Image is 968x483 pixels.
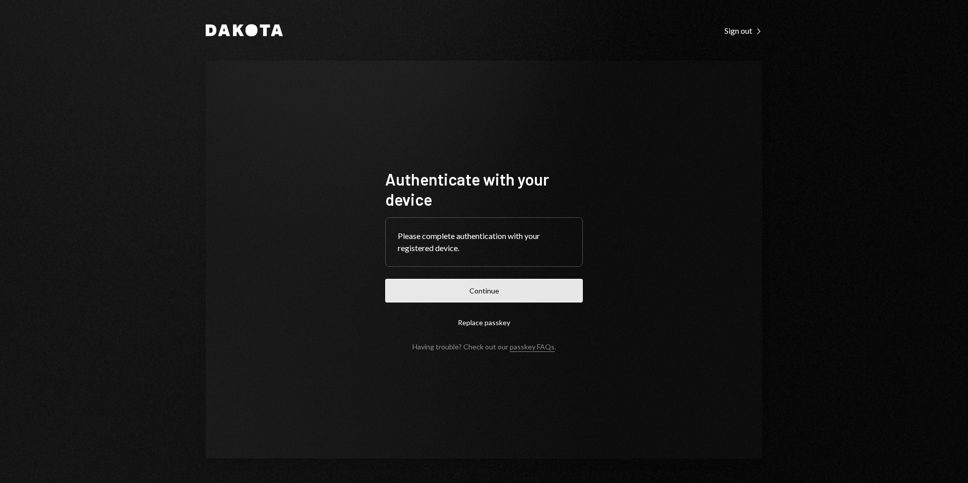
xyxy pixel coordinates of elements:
[385,169,583,209] h1: Authenticate with your device
[724,26,762,36] div: Sign out
[385,279,583,303] button: Continue
[385,311,583,334] button: Replace passkey
[412,342,556,351] div: Having trouble? Check out our .
[398,230,570,254] div: Please complete authentication with your registered device.
[724,25,762,36] a: Sign out
[510,342,555,352] a: passkey FAQs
